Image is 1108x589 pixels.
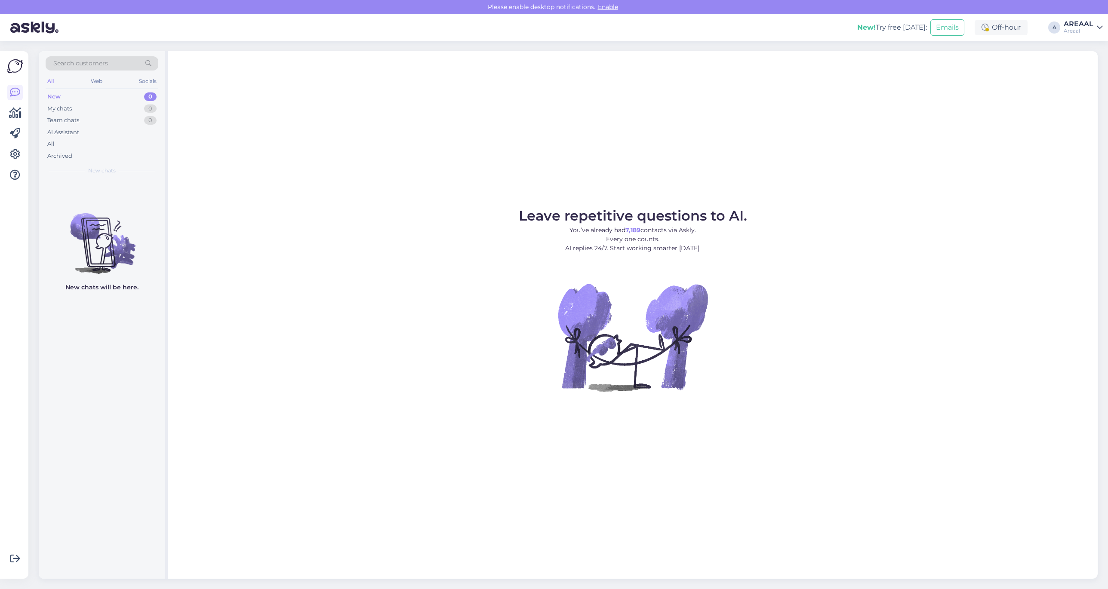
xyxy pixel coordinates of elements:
[1064,28,1093,34] div: Areaal
[1064,21,1093,28] div: AREAAL
[555,260,710,414] img: No Chat active
[1064,21,1103,34] a: AREAALAreaal
[39,198,165,275] img: No chats
[144,116,157,125] div: 0
[47,128,79,137] div: AI Assistant
[930,19,964,36] button: Emails
[65,283,138,292] p: New chats will be here.
[47,104,72,113] div: My chats
[519,207,747,224] span: Leave repetitive questions to AI.
[137,76,158,87] div: Socials
[89,76,104,87] div: Web
[46,76,55,87] div: All
[144,92,157,101] div: 0
[53,59,108,68] span: Search customers
[595,3,621,11] span: Enable
[625,226,640,234] b: 7,189
[47,140,55,148] div: All
[857,23,876,31] b: New!
[47,92,61,101] div: New
[857,22,927,33] div: Try free [DATE]:
[7,58,23,74] img: Askly Logo
[975,20,1028,35] div: Off-hour
[1048,21,1060,34] div: A
[519,226,747,253] p: You’ve already had contacts via Askly. Every one counts. AI replies 24/7. Start working smarter [...
[47,116,79,125] div: Team chats
[88,167,116,175] span: New chats
[47,152,72,160] div: Archived
[144,104,157,113] div: 0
